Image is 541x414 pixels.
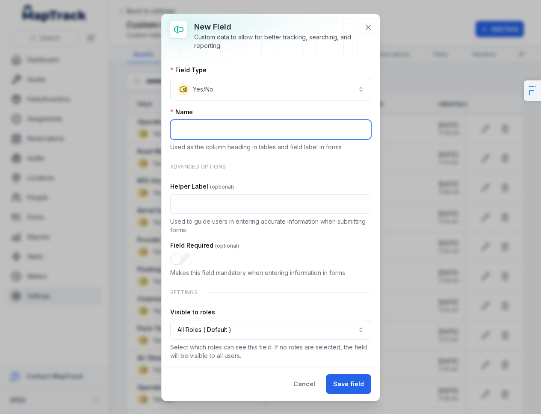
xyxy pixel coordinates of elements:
[170,78,371,101] button: Yes/No
[286,374,322,394] button: Cancel
[170,66,207,74] label: Field Type
[170,194,371,214] input: :r24u:-form-item-label
[170,120,371,139] input: :r24s:-form-item-label
[170,241,239,250] label: Field Required
[170,217,371,234] p: Used to guide users in entering accurate information when submitting forms
[170,343,371,360] p: Select which roles can see this field. If no roles are selected, the field will be visible to all...
[170,158,371,175] div: Advanced Options
[170,308,215,316] label: Visible to roles
[170,108,193,116] label: Name
[170,320,371,340] button: All Roles ( Default )
[194,21,358,33] h3: New field
[170,284,371,301] div: Settings
[326,374,371,394] button: Save field
[170,143,371,151] p: Used as the column heading in tables and field label in forms
[194,33,358,50] div: Custom data to allow for better tracking, searching, and reporting.
[170,253,192,265] input: :r24v:-form-item-label
[170,269,371,277] p: Makes this field mandatory when entering information in forms
[170,182,234,191] label: Helper Label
